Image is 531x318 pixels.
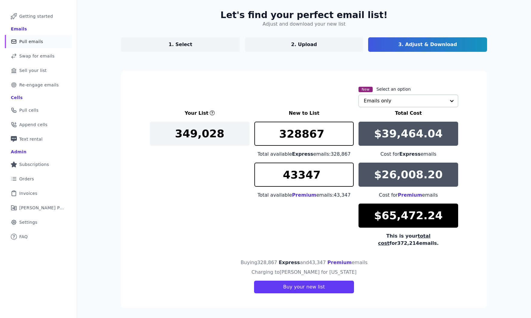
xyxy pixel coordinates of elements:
[5,35,72,48] a: Pull emails
[19,205,65,211] span: [PERSON_NAME] Performance
[19,67,47,73] span: Sell your list
[279,260,300,265] span: Express
[254,151,354,158] div: Total available emails: 328,867
[5,10,72,23] a: Getting started
[398,192,422,198] span: Premium
[359,232,458,247] div: This is your for 372,214 emails.
[5,230,72,243] a: FAQ
[19,161,49,167] span: Subscriptions
[5,132,72,146] a: Text rental
[11,149,26,155] div: Admin
[19,122,48,128] span: Append cells
[292,192,316,198] span: Premium
[5,216,72,229] a: Settings
[11,95,23,101] div: Cells
[19,136,43,142] span: Text rental
[220,10,387,20] h2: Let's find your perfect email list!
[185,110,208,117] h3: Your List
[291,41,317,48] p: 2. Upload
[359,87,372,92] span: New
[254,281,354,293] button: Buy your new list
[5,118,72,131] a: Append cells
[5,49,72,63] a: Swap for emails
[262,20,345,28] h4: Adjust and download your new list
[11,26,27,32] div: Emails
[19,13,53,19] span: Getting started
[19,107,39,113] span: Pull cells
[254,110,354,117] h3: New to List
[175,128,224,140] p: 349,028
[292,151,313,157] span: Express
[121,37,240,52] a: 1. Select
[19,219,37,225] span: Settings
[359,110,458,117] h3: Total Cost
[5,172,72,185] a: Orders
[251,269,356,276] h4: Charging to [PERSON_NAME] for [US_STATE]
[19,53,54,59] span: Swap for emails
[399,151,421,157] span: Express
[328,260,352,265] span: Premium
[359,192,458,199] div: Cost for emails
[241,259,367,266] h4: Buying 328,867 and 43,347 emails
[169,41,192,48] p: 1. Select
[374,128,443,140] p: $39,464.04
[374,210,443,222] p: $65,472.24
[254,192,354,199] div: Total available emails: 43,347
[5,187,72,200] a: Invoices
[5,64,72,77] a: Sell your list
[398,41,457,48] p: 3. Adjust & Download
[359,151,458,158] div: Cost for emails
[374,169,443,181] p: $26,008.20
[5,78,72,92] a: Re-engage emails
[368,37,487,52] a: 3. Adjust & Download
[5,201,72,214] a: [PERSON_NAME] Performance
[377,86,411,92] label: Select an option
[19,190,37,196] span: Invoices
[19,176,34,182] span: Orders
[5,158,72,171] a: Subscriptions
[19,82,59,88] span: Re-engage emails
[19,234,28,240] span: FAQ
[19,39,43,45] span: Pull emails
[245,37,364,52] a: 2. Upload
[5,104,72,117] a: Pull cells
